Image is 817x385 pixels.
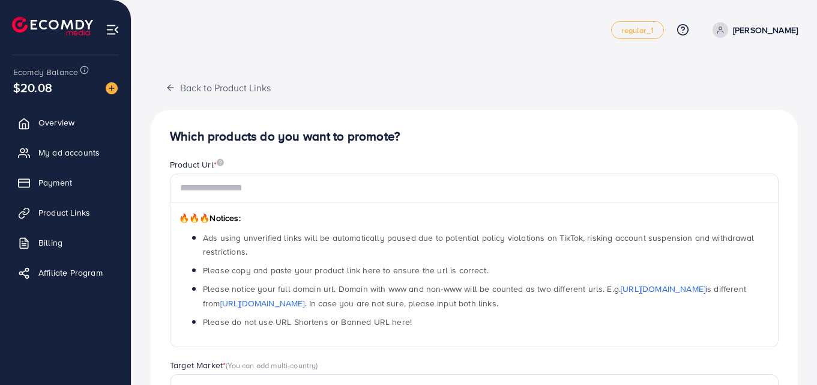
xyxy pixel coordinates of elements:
a: [URL][DOMAIN_NAME] [220,297,305,309]
span: 🔥🔥🔥 [179,212,210,224]
p: [PERSON_NAME] [733,23,798,37]
span: regular_1 [621,26,653,34]
span: Product Links [38,207,90,219]
a: My ad accounts [9,141,122,165]
a: [PERSON_NAME] [708,22,798,38]
a: Overview [9,111,122,135]
button: Back to Product Links [151,74,286,100]
span: Overview [38,117,74,129]
span: Ecomdy Balance [13,66,78,78]
img: image [217,159,224,166]
iframe: Chat [766,331,808,376]
label: Product Url [170,159,224,171]
a: Product Links [9,201,122,225]
span: $20.08 [13,79,52,96]
img: image [106,82,118,94]
span: Payment [38,177,72,189]
a: regular_1 [611,21,663,39]
span: Notices: [179,212,241,224]
span: Please copy and paste your product link here to ensure the url is correct. [203,264,488,276]
img: menu [106,23,119,37]
span: Billing [38,237,62,249]
a: [URL][DOMAIN_NAME] [621,283,705,295]
span: Please do not use URL Shortens or Banned URL here! [203,316,412,328]
a: Billing [9,231,122,255]
span: My ad accounts [38,147,100,159]
span: (You can add multi-country) [226,360,318,371]
h4: Which products do you want to promote? [170,129,779,144]
img: logo [12,17,93,35]
a: Payment [9,171,122,195]
span: Ads using unverified links will be automatically paused due to potential policy violations on Tik... [203,232,754,258]
span: Affiliate Program [38,267,103,279]
label: Target Market [170,359,318,371]
span: Please notice your full domain url. Domain with www and non-www will be counted as two different ... [203,283,746,309]
a: Affiliate Program [9,261,122,285]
